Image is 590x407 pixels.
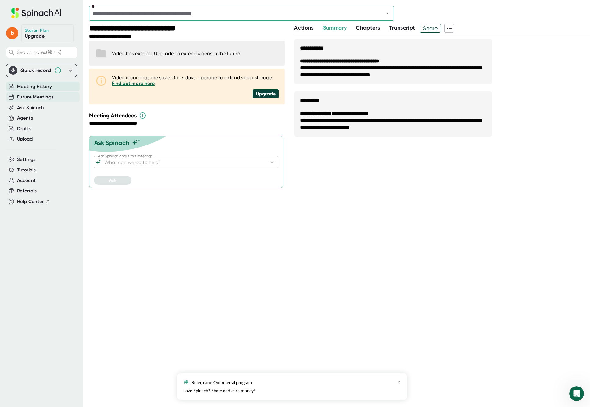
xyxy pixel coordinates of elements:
button: Ask [94,176,131,185]
button: Chapters [356,24,380,32]
div: Quick record [20,67,51,73]
button: Agents [17,115,33,122]
span: Actions [294,24,313,31]
button: Referrals [17,187,37,195]
button: Open [383,9,392,18]
button: Meeting History [17,83,52,90]
button: Upload [17,136,33,143]
div: Starter Plan [25,28,49,33]
button: Transcript [389,24,415,32]
span: Ask [109,178,116,183]
span: Share [420,23,441,34]
span: Help Center [17,198,44,205]
iframe: Intercom live chat [569,386,584,401]
div: Ask Spinach [94,139,129,146]
div: Quick record [9,64,74,77]
button: Summary [323,24,347,32]
span: b [6,27,18,39]
div: Video recordings are saved for 7 days, upgrade to extend video storage. [112,75,279,86]
a: Upgrade [25,33,45,39]
div: Upgrade [253,89,279,98]
button: Ask Spinach [17,104,44,111]
input: What can we do to help? [103,158,259,166]
button: Share [420,24,441,33]
button: Drafts [17,125,31,132]
button: Account [17,177,36,184]
button: Future Meetings [17,94,53,101]
span: Search notes (⌘ + K) [17,49,61,55]
a: Find out more here [112,80,155,86]
button: Help Center [17,198,50,205]
button: Actions [294,24,313,32]
span: Transcript [389,24,415,31]
button: Settings [17,156,36,163]
span: Chapters [356,24,380,31]
button: Tutorials [17,166,36,173]
div: Meeting Attendees [89,112,286,119]
button: Open [268,158,276,166]
span: Summary [323,24,347,31]
div: Video has expired. Upgrade to extend videos in the future. [112,51,241,56]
